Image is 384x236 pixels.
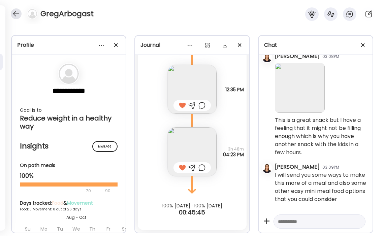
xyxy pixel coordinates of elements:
div: We [69,223,84,235]
h2: Insights [20,141,118,151]
div: Mo [36,223,51,235]
div: Days tracked: & [20,200,132,207]
div: Sa [117,223,132,235]
img: images%2FrPs5FQsY32Ov4Ux8BsuEeNS98Wg1%2F5mu0knF2rCpsZSxLt0jz%2F8z5AZjZQPP9BFWjsoRBs_240 [168,127,217,176]
div: 03:08PM [322,54,339,60]
div: 90 [104,187,111,195]
div: I will send you some ways to make this more of a meal and also some other easy mini meal food opt... [275,171,367,203]
span: 12:35 PM [225,87,244,92]
h4: GregArbogast [40,8,94,19]
div: 100% [20,172,118,180]
div: Food: 3 Movement: 0 out of 26 days [20,207,132,212]
div: Chat [264,41,367,49]
img: avatars%2FQdTC4Ww4BLWxZchG7MOpRAAuEek1 [262,53,272,62]
div: Manage [92,141,118,152]
div: Profile [17,41,120,49]
div: 70 [20,187,103,195]
div: 00:45:45 [135,208,249,216]
div: 100% [DATE] · 100% [DATE] [135,203,249,208]
div: Th [85,223,100,235]
span: 04:23 PM [223,152,244,157]
div: 03:09PM [322,164,339,170]
div: On path meals [20,162,118,169]
div: This is a great snack but I have a feeling that it might not be filling enough which is why you h... [275,116,367,157]
span: Movement [67,200,93,206]
div: Reduce weight in a healthy way [20,114,118,130]
div: Tu [53,223,67,235]
img: images%2FrPs5FQsY32Ov4Ux8BsuEeNS98Wg1%2F5mu0knF2rCpsZSxLt0jz%2F8z5AZjZQPP9BFWjsoRBs_240 [275,63,325,113]
span: Food [52,200,63,206]
div: [PERSON_NAME] [275,163,320,171]
div: Goal is to [20,106,118,114]
img: bg-avatar-default.svg [59,64,79,84]
div: Su [20,223,35,235]
span: 3h 48m [223,146,244,152]
img: bg-avatar-default.svg [28,9,37,19]
div: [PERSON_NAME] [275,52,320,60]
img: avatars%2FQdTC4Ww4BLWxZchG7MOpRAAuEek1 [262,164,272,173]
div: Journal [140,41,244,49]
img: images%2FrPs5FQsY32Ov4Ux8BsuEeNS98Wg1%2FZ78fXPsuScL2sls5uzz0%2F9cOtM4B6e3wSknQfmcD7_240 [168,65,217,114]
div: Fr [101,223,116,235]
div: Aug - Oct [20,214,132,221]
